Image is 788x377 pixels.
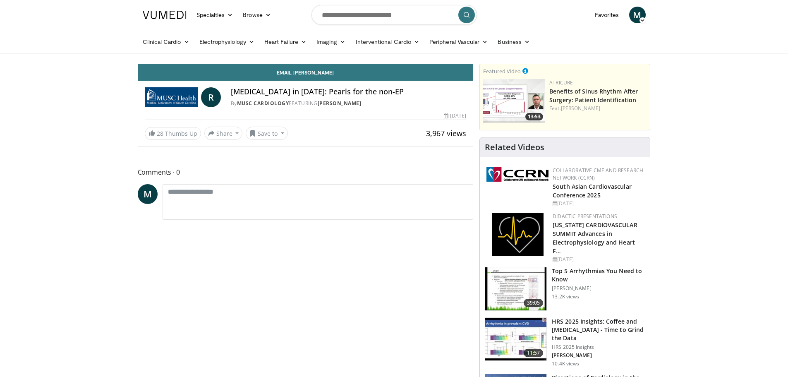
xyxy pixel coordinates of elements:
[492,213,544,256] img: 1860aa7a-ba06-47e3-81a4-3dc728c2b4cf.png.150x105_q85_autocrop_double_scale_upscale_version-0.2.png
[553,182,632,199] a: South Asian Cardiovascular Conference 2025
[483,79,545,122] a: 13:53
[553,256,643,263] div: [DATE]
[157,130,163,137] span: 28
[493,34,535,50] a: Business
[138,167,474,178] span: Comments 0
[143,11,187,19] img: VuMedi Logo
[145,87,198,107] img: MUSC Cardiology
[524,349,544,357] span: 11:57
[483,79,545,122] img: 982c273f-2ee1-4c72-ac31-fa6e97b745f7.png.150x105_q85_crop-smart_upscale.png
[201,87,221,107] a: R
[552,293,579,300] p: 13.2K views
[561,105,600,112] a: [PERSON_NAME]
[194,34,259,50] a: Electrophysiology
[204,127,243,140] button: Share
[424,34,493,50] a: Peripheral Vascular
[351,34,425,50] a: Interventional Cardio
[485,267,546,310] img: e6be7ba5-423f-4f4d-9fbf-6050eac7a348.150x105_q85_crop-smart_upscale.jpg
[485,318,546,361] img: 25c04896-53d6-4a05-9178-9b8aabfb644a.150x105_q85_crop-smart_upscale.jpg
[311,5,477,25] input: Search topics, interventions
[525,113,543,120] span: 13:53
[486,167,548,182] img: a04ee3ba-8487-4636-b0fb-5e8d268f3737.png.150x105_q85_autocrop_double_scale_upscale_version-0.2.png
[138,34,194,50] a: Clinical Cardio
[246,127,288,140] button: Save to
[138,64,473,81] a: Email [PERSON_NAME]
[549,87,638,104] a: Benefits of Sinus Rhythm After Surgery: Patient Identification
[553,200,643,207] div: [DATE]
[552,267,645,283] h3: Top 5 Arrhythmias You Need to Know
[549,105,647,112] div: Feat.
[231,87,467,96] h4: [MEDICAL_DATA] in [DATE]: Pearls for the non-EP
[485,142,544,152] h4: Related Videos
[145,127,201,140] a: 28 Thumbs Up
[552,317,645,342] h3: HRS 2025 Insights: Coffee and [MEDICAL_DATA] - Time to Grind the Data
[629,7,646,23] a: M
[549,79,573,86] a: AtriCure
[426,128,466,138] span: 3,967 views
[590,7,624,23] a: Favorites
[553,167,643,181] a: Collaborative CME and Research Network (CCRN)
[552,285,645,292] p: [PERSON_NAME]
[553,213,643,220] div: Didactic Presentations
[524,299,544,307] span: 39:05
[552,352,645,359] p: [PERSON_NAME]
[311,34,351,50] a: Imaging
[192,7,238,23] a: Specialties
[485,317,645,367] a: 11:57 HRS 2025 Insights: Coffee and [MEDICAL_DATA] - Time to Grind the Data HRS 2025 Insights [PE...
[237,100,289,107] a: MUSC Cardiology
[231,100,467,107] div: By FEATURING
[552,344,645,351] p: HRS 2025 Insights
[138,184,158,204] a: M
[238,7,276,23] a: Browse
[444,112,466,120] div: [DATE]
[259,34,311,50] a: Heart Failure
[318,100,362,107] a: [PERSON_NAME]
[483,67,521,75] small: Featured Video
[552,360,579,367] p: 10.4K views
[553,221,637,255] a: [US_STATE] CARDIOVASCULAR SUMMIT Advances in Electrophysiology and Heart F…
[485,267,645,311] a: 39:05 Top 5 Arrhythmias You Need to Know [PERSON_NAME] 13.2K views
